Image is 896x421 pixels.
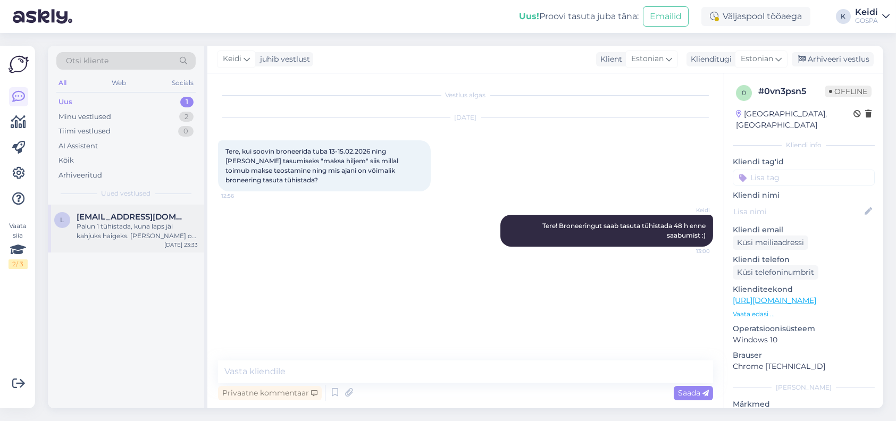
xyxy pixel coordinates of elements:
[58,155,74,166] div: Kõik
[519,11,539,21] b: Uus!
[179,112,194,122] div: 2
[58,126,111,137] div: Tiimi vestlused
[58,97,72,107] div: Uus
[825,86,872,97] span: Offline
[77,212,187,222] span: liisu.paukson@gmail.com
[256,54,310,65] div: juhib vestlust
[733,284,875,295] p: Klienditeekond
[733,254,875,265] p: Kliendi telefon
[221,192,261,200] span: 12:56
[223,53,241,65] span: Keidi
[542,222,707,239] span: Tere! Broneeringut saab tasuta tühistada 48 h enne saabumist :)
[733,265,818,280] div: Küsi telefoninumbrit
[670,247,710,255] span: 13:00
[678,388,709,398] span: Saada
[9,259,28,269] div: 2 / 3
[758,85,825,98] div: # 0vn3psn5
[178,126,194,137] div: 0
[643,6,689,27] button: Emailid
[519,10,639,23] div: Proovi tasuta juba täna:
[77,222,198,241] div: Palun 1 tühistada, kuna laps jäi kahjuks haigeks. [PERSON_NAME] on tulemas
[741,53,773,65] span: Estonian
[733,206,862,217] input: Lisa nimi
[733,334,875,346] p: Windows 10
[855,16,878,25] div: GOSPA
[733,156,875,167] p: Kliendi tag'id
[218,113,713,122] div: [DATE]
[170,76,196,90] div: Socials
[686,54,732,65] div: Klienditugi
[736,108,853,131] div: [GEOGRAPHIC_DATA], [GEOGRAPHIC_DATA]
[58,112,111,122] div: Minu vestlused
[733,309,875,319] p: Vaata edasi ...
[733,170,875,186] input: Lisa tag
[733,140,875,150] div: Kliendi info
[9,54,29,74] img: Askly Logo
[56,76,69,90] div: All
[596,54,622,65] div: Klient
[102,189,151,198] span: Uued vestlused
[58,170,102,181] div: Arhiveeritud
[733,235,808,250] div: Küsi meiliaadressi
[225,147,400,184] span: Tere, kui soovin broneerida tuba 13-15.02.2026 ning [PERSON_NAME] tasumiseks "maksa hiljem" siis ...
[9,221,28,269] div: Vaata siia
[631,53,664,65] span: Estonian
[66,55,108,66] span: Otsi kliente
[733,383,875,392] div: [PERSON_NAME]
[733,350,875,361] p: Brauser
[733,361,875,372] p: Chrome [TECHNICAL_ID]
[855,8,890,25] a: KeidiGOSPA
[110,76,129,90] div: Web
[218,90,713,100] div: Vestlus algas
[792,52,874,66] div: Arhiveeri vestlus
[733,296,816,305] a: [URL][DOMAIN_NAME]
[742,89,746,97] span: 0
[164,241,198,249] div: [DATE] 23:33
[701,7,810,26] div: Väljaspool tööaega
[733,399,875,410] p: Märkmed
[733,190,875,201] p: Kliendi nimi
[733,224,875,235] p: Kliendi email
[218,386,322,400] div: Privaatne kommentaar
[180,97,194,107] div: 1
[61,216,64,224] span: l
[855,8,878,16] div: Keidi
[670,206,710,214] span: Keidi
[836,9,851,24] div: K
[733,323,875,334] p: Operatsioonisüsteem
[58,141,98,151] div: AI Assistent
